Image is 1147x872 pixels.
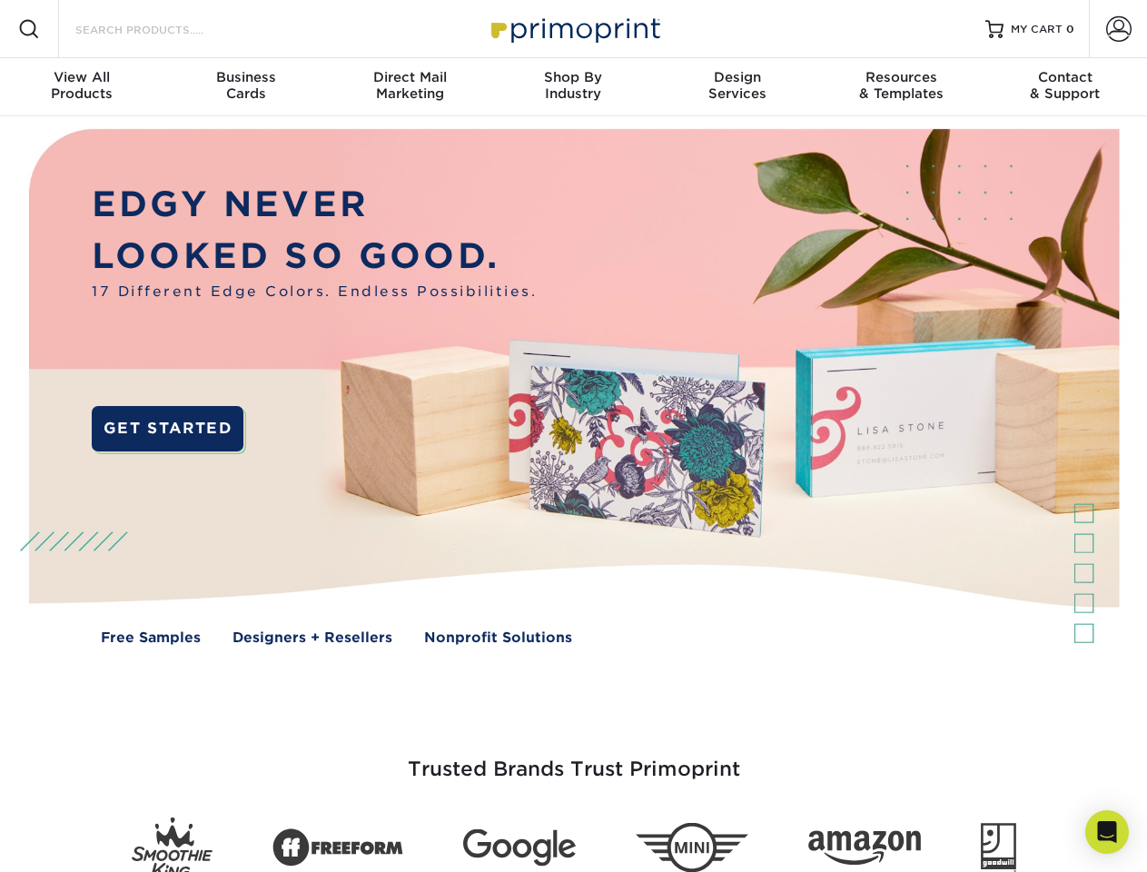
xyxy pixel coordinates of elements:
input: SEARCH PRODUCTS..... [74,18,251,40]
a: Free Samples [101,628,201,649]
a: Designers + Resellers [232,628,392,649]
a: Contact& Support [984,58,1147,116]
a: Direct MailMarketing [328,58,491,116]
img: Amazon [808,831,921,866]
span: Shop By [491,69,655,85]
div: Marketing [328,69,491,102]
div: Open Intercom Messenger [1085,810,1129,854]
span: 17 Different Edge Colors. Endless Possibilities. [92,282,537,302]
div: Services [656,69,819,102]
span: 0 [1066,23,1074,35]
div: & Support [984,69,1147,102]
div: Cards [163,69,327,102]
a: BusinessCards [163,58,327,116]
iframe: Google Customer Reviews [5,817,154,866]
p: EDGY NEVER [92,179,537,231]
p: LOOKED SO GOOD. [92,231,537,282]
img: Goodwill [981,823,1016,872]
h3: Trusted Brands Trust Primoprint [43,714,1105,803]
span: Design [656,69,819,85]
span: Business [163,69,327,85]
div: Industry [491,69,655,102]
span: Direct Mail [328,69,491,85]
a: Nonprofit Solutions [424,628,572,649]
img: Google [463,829,576,867]
span: Contact [984,69,1147,85]
a: Shop ByIndustry [491,58,655,116]
a: GET STARTED [92,406,243,451]
a: Resources& Templates [819,58,983,116]
span: Resources [819,69,983,85]
span: MY CART [1011,22,1063,37]
img: Primoprint [483,9,665,48]
div: & Templates [819,69,983,102]
a: DesignServices [656,58,819,116]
